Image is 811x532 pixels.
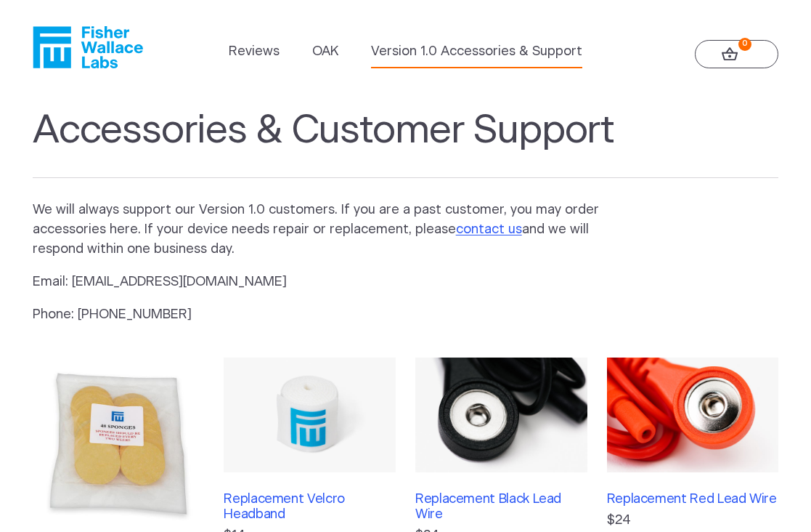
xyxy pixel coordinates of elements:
a: OAK [312,42,338,62]
h3: Replacement Velcro Headband [224,492,396,523]
a: contact us [456,223,522,236]
a: Reviews [229,42,280,62]
img: Replacement Black Lead Wire [415,358,587,472]
a: Version 1.0 Accessories & Support [371,42,582,62]
a: Fisher Wallace [33,26,143,68]
h3: Replacement Black Lead Wire [415,492,587,523]
a: 0 [695,40,778,68]
p: We will always support our Version 1.0 customers. If you are a past customer, you may order acces... [33,201,625,259]
p: Phone: [PHONE_NUMBER] [33,305,625,325]
h1: Accessories & Customer Support [33,108,779,178]
p: Email: [EMAIL_ADDRESS][DOMAIN_NAME] [33,273,625,292]
img: Replacement Velcro Headband [224,358,396,472]
img: Replacement Red Lead Wire [607,358,779,472]
h3: Replacement Red Lead Wire [607,492,779,508]
p: $24 [607,511,779,531]
img: Extra Fisher Wallace Sponges (48 pack) [33,358,205,530]
strong: 0 [738,38,751,51]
